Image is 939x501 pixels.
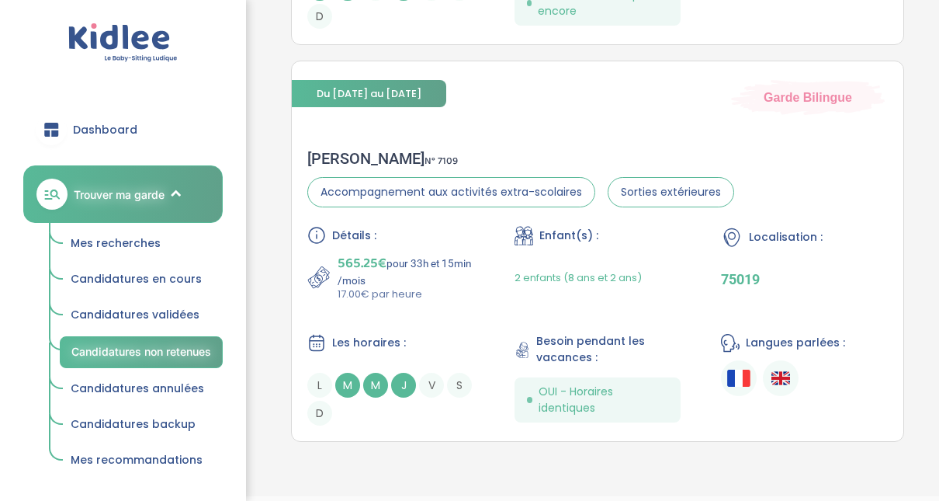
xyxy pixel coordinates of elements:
[608,177,734,207] span: Sorties extérieures
[332,228,376,244] span: Détails :
[68,23,178,63] img: logo.svg
[71,307,199,322] span: Candidatures validées
[60,336,223,368] a: Candidatures non retenues
[338,252,474,287] p: pour 33h et 15min /mois
[307,149,734,168] div: [PERSON_NAME]
[307,373,332,398] span: L
[727,370,750,386] img: Français
[74,186,165,203] span: Trouver ma garde
[536,333,681,366] span: Besoin pendant les vacances :
[338,252,386,274] span: 565.25€
[424,153,458,169] span: N° 7109
[764,89,852,106] span: Garde Bilingue
[335,373,360,398] span: M
[73,122,137,138] span: Dashboard
[771,369,790,388] img: Anglais
[749,229,823,245] span: Localisation :
[419,373,444,398] span: V
[447,373,472,398] span: S
[60,446,223,475] a: Mes recommandations
[515,270,642,285] span: 2 enfants (8 ans et 2 ans)
[363,373,388,398] span: M
[332,335,406,351] span: Les horaires :
[71,416,196,432] span: Candidatures backup
[60,374,223,404] a: Candidatures annulées
[60,265,223,294] a: Candidatures en cours
[539,384,668,416] span: OUI - Horaires identiques
[71,345,211,358] span: Candidatures non retenues
[23,102,223,158] a: Dashboard
[60,301,223,330] a: Candidatures validées
[71,271,202,287] span: Candidatures en cours
[307,177,595,207] span: Accompagnement aux activités extra-scolaires
[60,410,223,440] a: Candidatures backup
[71,381,204,396] span: Candidatures annulées
[721,271,888,287] p: 75019
[391,373,416,398] span: J
[338,287,474,302] p: 17.00€ par heure
[307,401,332,426] span: D
[539,228,598,244] span: Enfant(s) :
[307,4,332,29] span: D
[23,165,223,223] a: Trouver ma garde
[746,335,845,351] span: Langues parlées :
[71,235,161,251] span: Mes recherches
[292,80,446,107] span: Du [DATE] au [DATE]
[71,452,203,468] span: Mes recommandations
[60,229,223,259] a: Mes recherches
